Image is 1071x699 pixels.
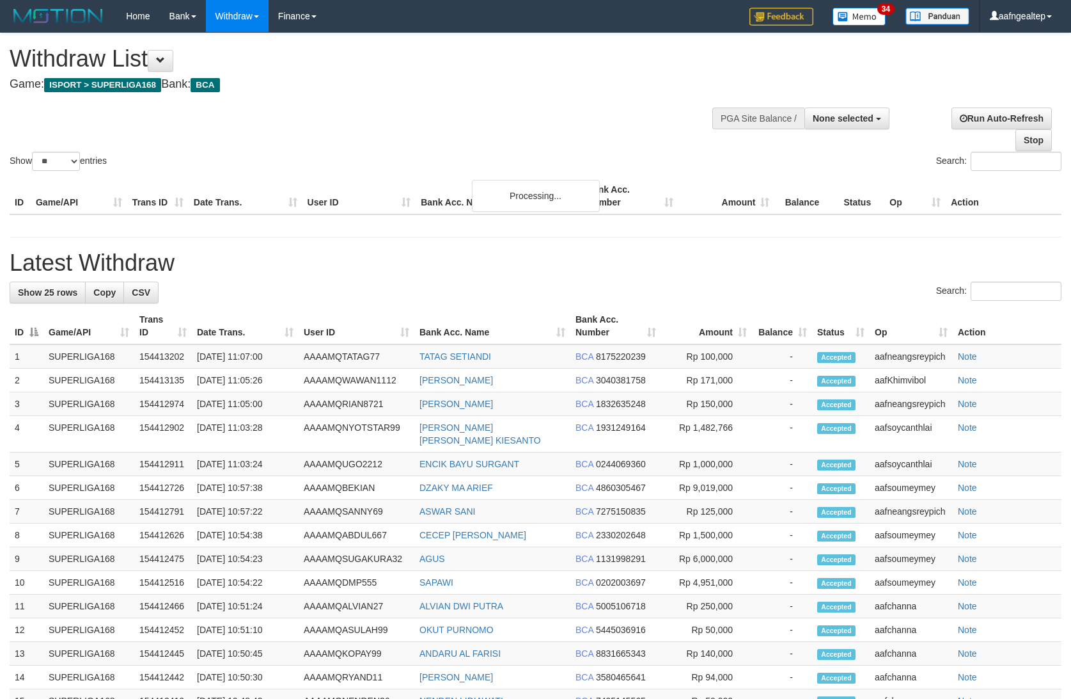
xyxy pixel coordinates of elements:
[958,422,977,433] a: Note
[192,595,299,618] td: [DATE] 10:51:24
[192,308,299,344] th: Date Trans.: activate to sort column ascending
[10,642,43,666] td: 13
[661,453,752,476] td: Rp 1,000,000
[419,554,445,564] a: AGUS
[10,6,107,26] img: MOTION_logo.png
[575,625,593,635] span: BCA
[884,178,946,214] th: Op
[678,178,775,214] th: Amount
[575,351,593,362] span: BCA
[419,375,493,385] a: [PERSON_NAME]
[43,595,134,618] td: SUPERLIGA168
[774,178,838,214] th: Balance
[936,282,1061,301] label: Search:
[192,369,299,392] td: [DATE] 11:05:26
[134,642,192,666] td: 154412445
[817,399,856,410] span: Accepted
[752,476,812,500] td: -
[134,524,192,547] td: 154412626
[570,308,661,344] th: Bank Acc. Number: activate to sort column ascending
[192,416,299,453] td: [DATE] 11:03:28
[299,369,414,392] td: AAAAMQWAWAN1112
[596,506,646,517] span: Copy 7275150835 to clipboard
[419,399,493,409] a: [PERSON_NAME]
[870,308,953,344] th: Op: activate to sort column ascending
[958,506,977,517] a: Note
[958,625,977,635] a: Note
[192,500,299,524] td: [DATE] 10:57:22
[134,453,192,476] td: 154412911
[661,344,752,369] td: Rp 100,000
[134,595,192,618] td: 154412466
[134,547,192,571] td: 154412475
[10,392,43,416] td: 3
[752,416,812,453] td: -
[43,547,134,571] td: SUPERLIGA168
[299,344,414,369] td: AAAAMQTATAG77
[596,459,646,469] span: Copy 0244069360 to clipboard
[661,476,752,500] td: Rp 9,019,000
[596,601,646,611] span: Copy 5005106718 to clipboard
[817,423,856,434] span: Accepted
[575,422,593,433] span: BCA
[1015,129,1052,151] a: Stop
[946,178,1061,214] th: Action
[813,113,873,124] span: None selected
[817,483,856,494] span: Accepted
[192,571,299,595] td: [DATE] 10:54:22
[575,601,593,611] span: BCA
[575,554,593,564] span: BCA
[10,152,107,171] label: Show entries
[958,530,977,540] a: Note
[10,547,43,571] td: 9
[43,416,134,453] td: SUPERLIGA168
[192,547,299,571] td: [DATE] 10:54:23
[299,308,414,344] th: User ID: activate to sort column ascending
[596,422,646,433] span: Copy 1931249164 to clipboard
[936,152,1061,171] label: Search:
[971,152,1061,171] input: Search:
[10,344,43,369] td: 1
[661,642,752,666] td: Rp 140,000
[43,666,134,689] td: SUPERLIGA168
[299,595,414,618] td: AAAAMQALVIAN27
[127,178,189,214] th: Trans ID
[870,476,953,500] td: aafsoumeymey
[192,618,299,642] td: [DATE] 10:51:10
[302,178,416,214] th: User ID
[299,666,414,689] td: AAAAMQRYAND11
[419,530,526,540] a: CECEP [PERSON_NAME]
[752,666,812,689] td: -
[596,375,646,385] span: Copy 3040381758 to clipboard
[43,571,134,595] td: SUPERLIGA168
[752,369,812,392] td: -
[817,376,856,387] span: Accepted
[419,648,501,659] a: ANDARU AL FARISI
[134,618,192,642] td: 154412452
[870,453,953,476] td: aafsoycanthlai
[10,453,43,476] td: 5
[299,476,414,500] td: AAAAMQBEKIAN
[43,453,134,476] td: SUPERLIGA168
[958,648,977,659] a: Note
[752,453,812,476] td: -
[817,602,856,613] span: Accepted
[661,666,752,689] td: Rp 94,000
[870,524,953,547] td: aafsoumeymey
[661,369,752,392] td: Rp 171,000
[661,308,752,344] th: Amount: activate to sort column ascending
[817,460,856,470] span: Accepted
[419,625,494,635] a: OKUT PURNOMO
[18,287,77,298] span: Show 25 rows
[192,476,299,500] td: [DATE] 10:57:38
[712,108,804,129] div: PGA Site Balance /
[661,524,752,547] td: Rp 1,500,000
[192,392,299,416] td: [DATE] 11:05:00
[958,351,977,362] a: Note
[838,178,884,214] th: Status
[419,672,493,682] a: [PERSON_NAME]
[804,108,889,129] button: None selected
[10,46,701,72] h1: Withdraw List
[752,618,812,642] td: -
[419,483,493,493] a: DZAKY MA ARIEF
